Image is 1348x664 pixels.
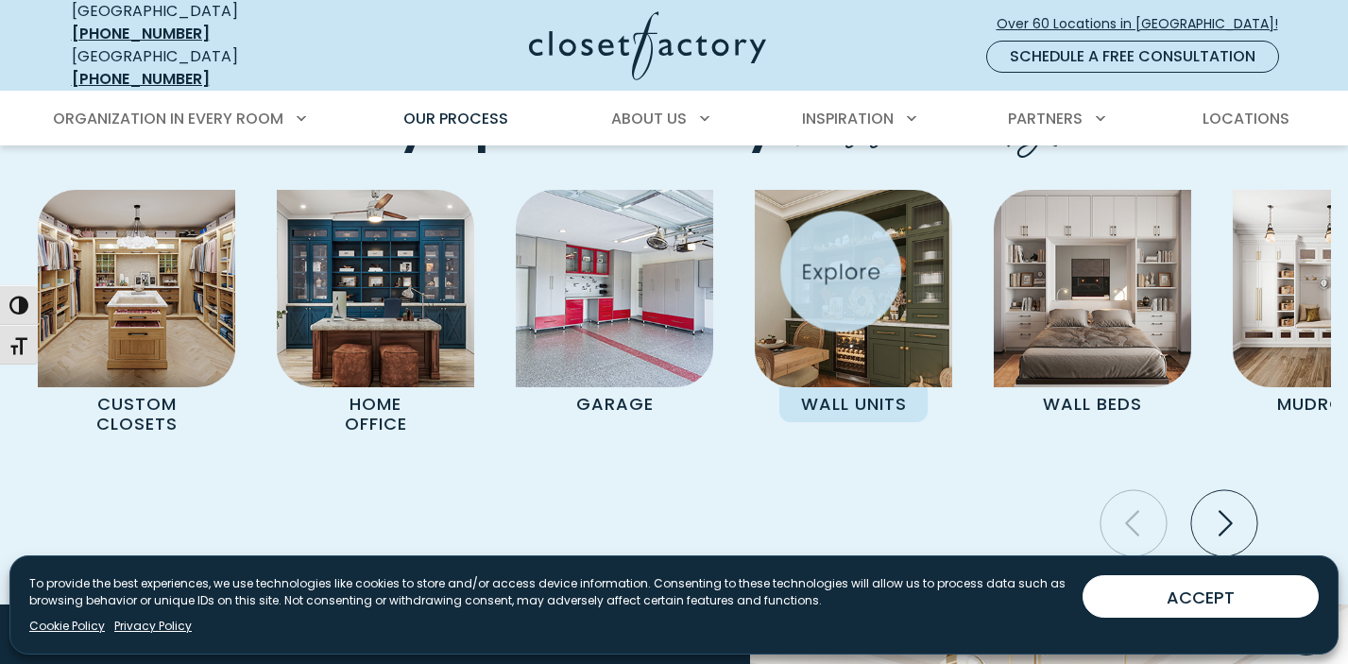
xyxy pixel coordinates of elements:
[403,108,508,129] span: Our Process
[287,85,623,157] span: Every Space,
[72,68,210,90] a: [PHONE_NUMBER]
[779,387,928,422] p: Wall Units
[802,108,894,129] span: Inspiration
[17,190,256,441] a: Custom Closet with island Custom Closets
[997,14,1293,34] span: Over 60 Locations in [GEOGRAPHIC_DATA]!
[53,108,283,129] span: Organization in Every Room
[29,618,105,635] a: Cookie Policy
[1018,387,1167,422] p: Wall Beds
[277,190,474,387] img: Home Office featuring desk and custom cabinetry
[540,387,689,422] p: Garage
[529,11,766,80] img: Closet Factory Logo
[72,45,346,91] div: [GEOGRAPHIC_DATA]
[755,190,952,387] img: Wall unit
[734,190,973,422] a: Wall unit Wall Units
[40,93,1309,145] nav: Primary Menu
[986,41,1279,73] a: Schedule a Free Consultation
[516,190,713,387] img: Garage Cabinets
[996,8,1294,41] a: Over 60 Locations in [GEOGRAPHIC_DATA]!
[1083,575,1319,618] button: ACCEPT
[1184,483,1265,564] button: Next slide
[301,387,450,441] p: Home Office
[994,190,1191,387] img: Wall Bed
[38,190,235,387] img: Custom Closet with island
[635,85,777,157] span: Every
[973,190,1212,422] a: Wall Bed Wall Beds
[29,575,1067,609] p: To provide the best experiences, we use technologies like cookies to store and/or access device i...
[1008,108,1083,129] span: Partners
[62,387,211,441] p: Custom Closets
[495,190,734,422] a: Garage Cabinets Garage
[1203,108,1289,129] span: Locations
[611,108,687,129] span: About Us
[114,618,192,635] a: Privacy Policy
[256,190,495,441] a: Home Office featuring desk and custom cabinetry Home Office
[72,23,210,44] a: [PHONE_NUMBER]
[1093,483,1174,564] button: Previous slide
